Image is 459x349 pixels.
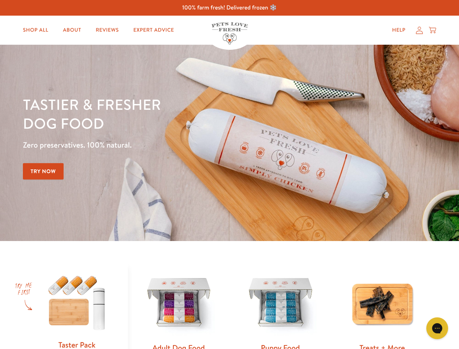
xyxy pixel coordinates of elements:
[17,23,54,37] a: Shop All
[90,23,124,37] a: Reviews
[23,139,298,152] p: Zero preservatives. 100% natural.
[57,23,87,37] a: About
[423,315,452,342] iframe: Gorgias live chat messenger
[128,23,180,37] a: Expert Advice
[212,22,248,44] img: Pets Love Fresh
[23,95,298,133] h1: Tastier & fresher dog food
[386,23,411,37] a: Help
[23,163,64,180] a: Try Now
